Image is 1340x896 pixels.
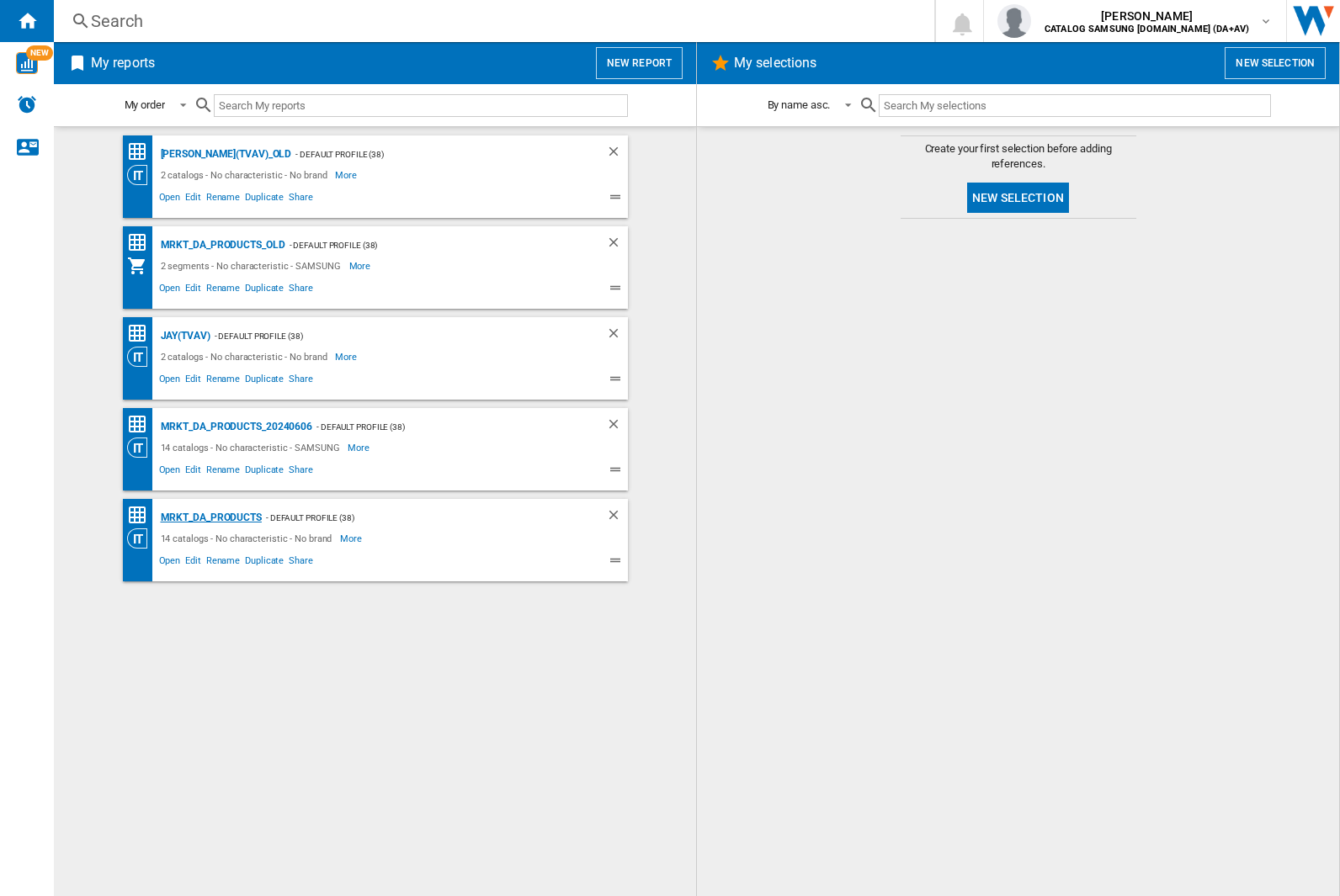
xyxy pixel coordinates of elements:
[606,416,628,437] div: Delete
[204,189,242,209] span: Rename
[242,462,286,482] span: Duplicate
[879,94,1270,117] input: Search My selections
[157,416,313,437] div: MRKT_DA_PRODUCTS_20240606
[242,189,286,209] span: Duplicate
[157,235,285,256] div: MRKT_DA_PRODUCTS_OLD
[157,189,183,209] span: Open
[291,144,572,165] div: - Default profile (38)
[204,280,242,300] span: Rename
[262,507,572,528] div: - Default profile (38)
[606,326,628,347] div: Delete
[349,256,374,276] span: More
[286,462,316,482] span: Share
[1045,24,1249,34] b: CATALOG SAMSUNG [DOMAIN_NAME] (DA+AV)
[127,256,157,276] div: My Assortment
[157,165,336,185] div: 2 catalogs - No characteristic - No brand
[204,462,242,482] span: Rename
[204,371,242,391] span: Rename
[348,437,372,458] span: More
[335,347,359,367] span: More
[183,189,204,209] span: Edit
[88,47,158,79] h2: My reports
[967,183,1069,213] button: New selection
[157,437,348,458] div: 14 catalogs - No characteristic - SAMSUNG
[157,528,341,549] div: 14 catalogs - No characteristic - No brand
[286,189,316,209] span: Share
[183,553,204,573] span: Edit
[606,507,628,528] div: Delete
[127,505,157,526] div: Price Matrix
[127,437,157,458] div: Category View
[242,371,286,391] span: Duplicate
[127,232,157,253] div: Price Matrix
[606,235,628,256] div: Delete
[127,528,157,549] div: Category View
[157,371,183,391] span: Open
[340,528,364,549] span: More
[285,235,572,256] div: - Default profile (38)
[731,47,820,79] h2: My selections
[204,553,242,573] span: Rename
[210,326,572,347] div: - Default profile (38)
[214,94,628,117] input: Search My reports
[125,98,165,111] div: My order
[127,323,157,344] div: Price Matrix
[997,4,1031,38] img: profile.jpg
[157,280,183,300] span: Open
[157,507,262,528] div: MRKT_DA_PRODUCTS
[157,347,336,367] div: 2 catalogs - No characteristic - No brand
[157,553,183,573] span: Open
[16,52,38,74] img: wise-card.svg
[127,165,157,185] div: Category View
[286,280,316,300] span: Share
[127,414,157,435] div: Price Matrix
[901,141,1136,172] span: Create your first selection before adding references.
[157,256,349,276] div: 2 segments - No characteristic - SAMSUNG
[157,326,210,347] div: JAY(TVAV)
[183,371,204,391] span: Edit
[183,462,204,482] span: Edit
[157,144,292,165] div: [PERSON_NAME](TVAV)_old
[606,144,628,165] div: Delete
[91,9,891,33] div: Search
[242,280,286,300] span: Duplicate
[1225,47,1326,79] button: New selection
[127,141,157,162] div: Price Matrix
[286,553,316,573] span: Share
[596,47,683,79] button: New report
[183,280,204,300] span: Edit
[768,98,831,111] div: By name asc.
[17,94,37,114] img: alerts-logo.svg
[157,462,183,482] span: Open
[286,371,316,391] span: Share
[1045,8,1249,24] span: [PERSON_NAME]
[127,347,157,367] div: Category View
[242,553,286,573] span: Duplicate
[335,165,359,185] span: More
[26,45,53,61] span: NEW
[312,416,572,437] div: - Default profile (38)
